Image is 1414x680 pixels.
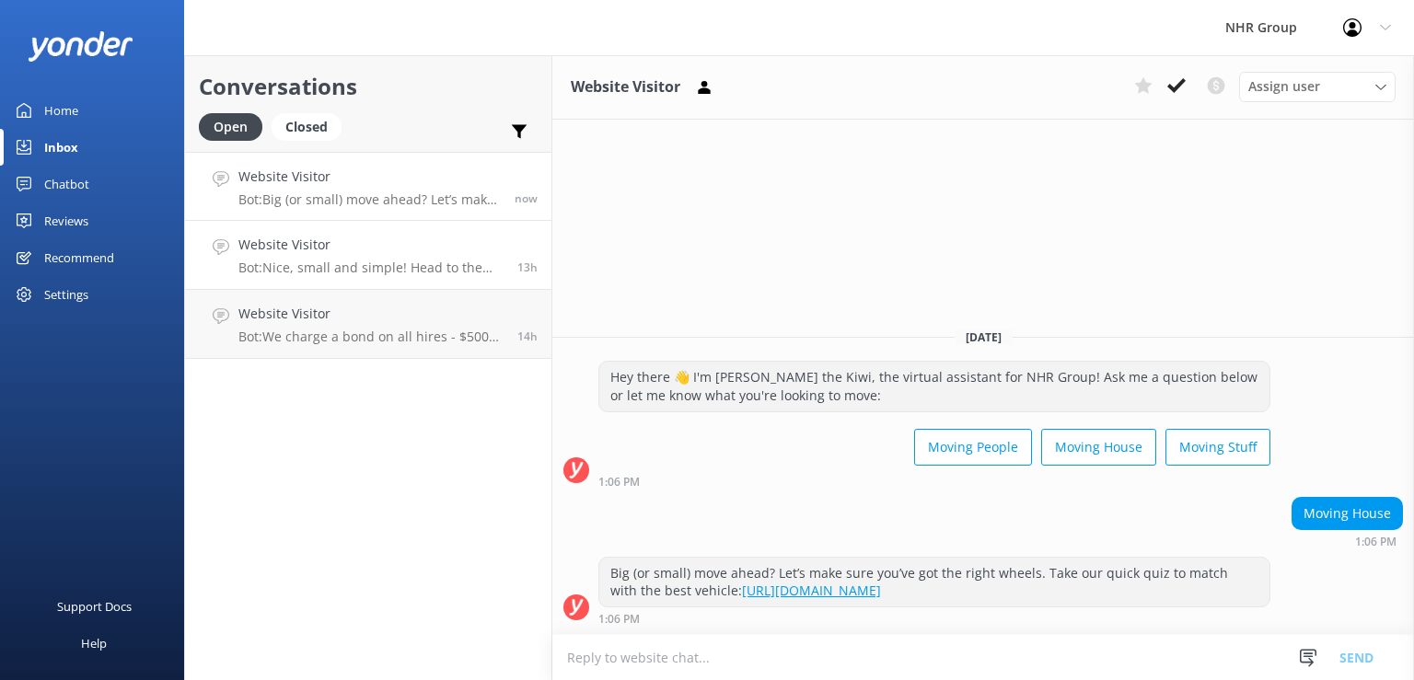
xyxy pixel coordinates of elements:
[44,92,78,129] div: Home
[44,166,89,202] div: Chatbot
[44,239,114,276] div: Recommend
[199,116,272,136] a: Open
[272,116,351,136] a: Closed
[742,582,881,599] a: [URL][DOMAIN_NAME]
[1165,429,1270,466] button: Moving Stuff
[571,75,680,99] h3: Website Visitor
[44,202,88,239] div: Reviews
[238,259,504,276] p: Bot: Nice, small and simple! Head to the quiz to see what will suit you best, if you require furt...
[272,113,342,141] div: Closed
[28,31,133,62] img: yonder-white-logo.png
[185,290,551,359] a: Website VisitorBot:We charge a bond on all hires - $500 for vehicles and $200 for trailers. This ...
[914,429,1032,466] button: Moving People
[44,276,88,313] div: Settings
[517,259,538,275] span: Sep 17 2025 11:16pm (UTC +12:00) Pacific/Auckland
[238,304,504,324] h4: Website Visitor
[57,588,132,625] div: Support Docs
[185,221,551,290] a: Website VisitorBot:Nice, small and simple! Head to the quiz to see what will suit you best, if yo...
[185,152,551,221] a: Website VisitorBot:Big (or small) move ahead? Let’s make sure you’ve got the right wheels. Take o...
[1041,429,1156,466] button: Moving House
[1355,536,1397,547] strong: 1:06 PM
[238,235,504,255] h4: Website Visitor
[81,625,107,662] div: Help
[1239,72,1396,101] div: Assign User
[238,328,504,345] p: Bot: We charge a bond on all hires - $500 for vehicles and $200 for trailers. This is required at...
[599,362,1269,410] div: Hey there 👋 I'm [PERSON_NAME] the Kiwi, the virtual assistant for NHR Group! Ask me a question be...
[1292,535,1403,547] div: Sep 18 2025 01:06pm (UTC +12:00) Pacific/Auckland
[44,129,78,166] div: Inbox
[238,167,501,187] h4: Website Visitor
[598,477,640,488] strong: 1:06 PM
[199,69,538,104] h2: Conversations
[1292,498,1402,529] div: Moving House
[598,475,1270,488] div: Sep 18 2025 01:06pm (UTC +12:00) Pacific/Auckland
[598,614,640,625] strong: 1:06 PM
[1248,76,1320,97] span: Assign user
[599,558,1269,606] div: Big (or small) move ahead? Let’s make sure you’ve got the right wheels. Take our quick quiz to ma...
[199,113,262,141] div: Open
[955,329,1013,345] span: [DATE]
[515,190,538,206] span: Sep 18 2025 01:06pm (UTC +12:00) Pacific/Auckland
[238,191,501,208] p: Bot: Big (or small) move ahead? Let’s make sure you’ve got the right wheels. Take our quick quiz ...
[598,612,1270,625] div: Sep 18 2025 01:06pm (UTC +12:00) Pacific/Auckland
[517,328,538,344] span: Sep 17 2025 10:43pm (UTC +12:00) Pacific/Auckland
